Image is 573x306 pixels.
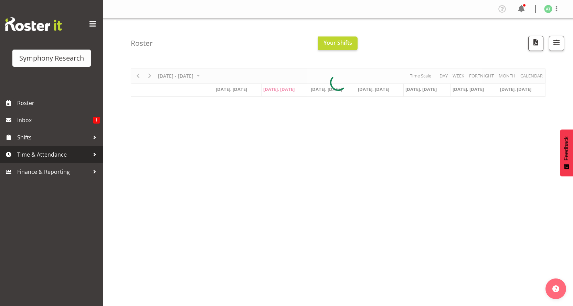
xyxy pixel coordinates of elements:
span: Shifts [17,132,89,143]
span: Time & Attendance [17,149,89,160]
span: 1 [93,117,100,124]
h4: Roster [131,39,153,47]
img: Rosterit website logo [5,17,62,31]
button: Filter Shifts [549,36,564,51]
button: Feedback - Show survey [560,129,573,176]
button: Your Shifts [318,36,358,50]
span: Feedback [563,136,570,160]
span: Roster [17,98,100,108]
img: angela-tunnicliffe1838.jpg [544,5,552,13]
div: Symphony Research [19,53,84,63]
span: Your Shifts [323,39,352,46]
span: Inbox [17,115,93,125]
span: Finance & Reporting [17,167,89,177]
img: help-xxl-2.png [552,285,559,292]
button: Download a PDF of the roster according to the set date range. [528,36,543,51]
